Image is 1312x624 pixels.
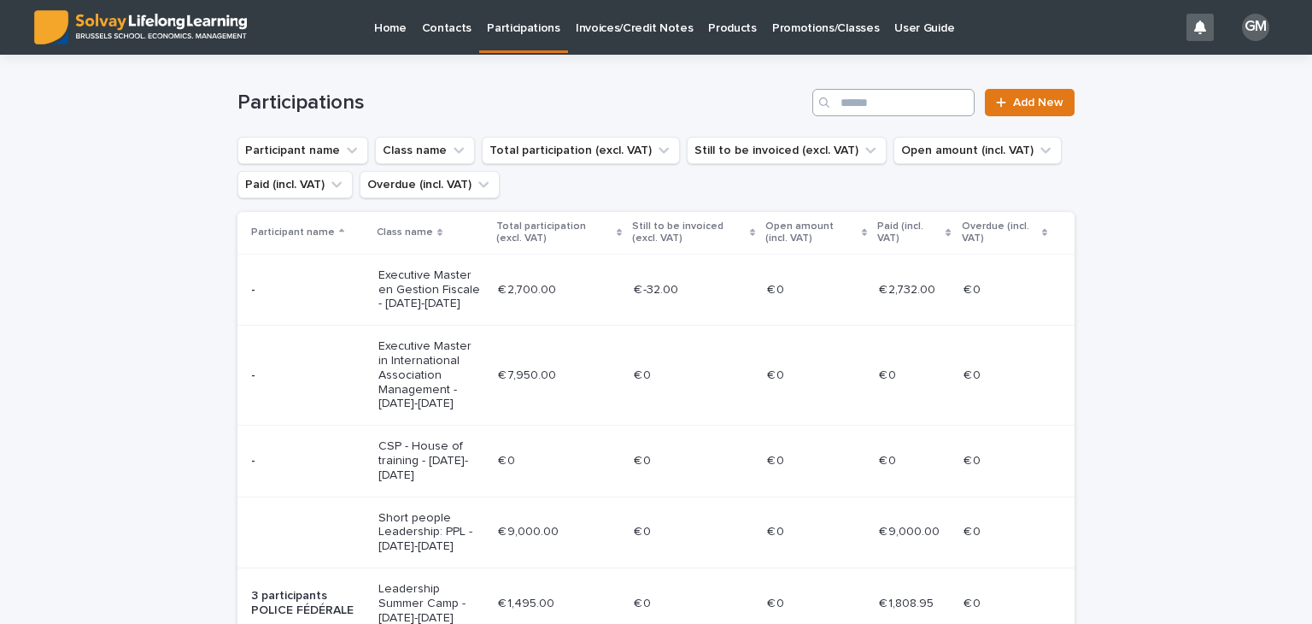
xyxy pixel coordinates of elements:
[498,521,562,539] p: € 9,000.00
[767,521,788,539] p: € 0
[963,521,984,539] p: € 0
[879,593,937,611] p: € 1,808.95
[496,217,612,249] p: Total participation (excl. VAT)
[634,365,654,383] p: € 0
[251,368,365,383] p: -
[963,450,984,468] p: € 0
[378,339,484,411] p: Executive Master in International Association Management - [DATE]-[DATE]
[879,450,899,468] p: € 0
[237,254,1075,325] tr: -Executive Master en Gestion Fiscale - [DATE]-[DATE]€ 2,700.00€ 2,700.00 € -32.00€ -32.00 € 0€ 0 ...
[377,223,433,242] p: Class name
[251,589,365,618] p: 3 participants POLICE FÉDÉRALE
[963,365,984,383] p: € 0
[879,521,943,539] p: € 9,000.00
[237,137,368,164] button: Participant name
[767,450,788,468] p: € 0
[877,217,941,249] p: Paid (incl. VAT)
[498,593,558,611] p: € 1,495.00
[767,280,788,297] p: € 0
[1242,14,1269,41] div: GM
[237,326,1075,426] tr: -Executive Master in International Association Management - [DATE]-[DATE]€ 7,950.00€ 7,950.00 € 0...
[251,283,365,297] p: -
[879,365,899,383] p: € 0
[812,89,975,116] input: Search
[237,91,805,115] h1: Participations
[985,89,1075,116] a: Add New
[962,217,1038,249] p: Overdue (incl. VAT)
[237,426,1075,497] tr: -CSP - House of training - [DATE]-[DATE]€ 0€ 0 € 0€ 0 € 0€ 0 € 0€ 0 € 0€ 0
[360,171,500,198] button: Overdue (incl. VAT)
[963,593,984,611] p: € 0
[767,365,788,383] p: € 0
[498,450,518,468] p: € 0
[378,268,484,311] p: Executive Master en Gestion Fiscale - [DATE]-[DATE]
[767,593,788,611] p: € 0
[498,280,559,297] p: € 2,700.00
[634,450,654,468] p: € 0
[632,217,746,249] p: Still to be invoiced (excl. VAT)
[34,10,247,44] img: ED0IkcNQHGZZMpCVrDht
[375,137,475,164] button: Class name
[482,137,680,164] button: Total participation (excl. VAT)
[765,217,858,249] p: Open amount (incl. VAT)
[634,521,654,539] p: € 0
[251,454,365,468] p: -
[879,280,939,297] p: € 2,732.00
[893,137,1062,164] button: Open amount (incl. VAT)
[378,511,484,554] p: Short people Leadership: PPL - [DATE]-[DATE]
[237,497,1075,568] tr: Short people Leadership: PPL - [DATE]-[DATE]€ 9,000.00€ 9,000.00 € 0€ 0 € 0€ 0 € 9,000.00€ 9,000....
[498,365,559,383] p: € 7,950.00
[1013,97,1063,109] span: Add New
[251,223,335,242] p: Participant name
[963,280,984,297] p: € 0
[687,137,887,164] button: Still to be invoiced (excl. VAT)
[634,280,682,297] p: € -32.00
[237,171,353,198] button: Paid (incl. VAT)
[378,439,484,482] p: CSP - House of training - [DATE]-[DATE]
[634,593,654,611] p: € 0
